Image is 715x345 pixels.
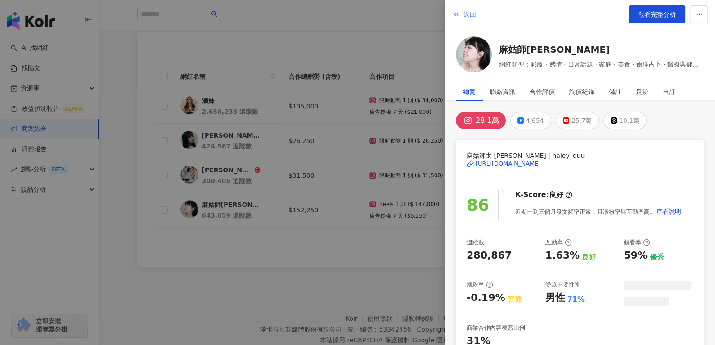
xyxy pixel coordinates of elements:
a: KOL Avatar [456,36,492,76]
div: 優秀 [650,252,664,262]
span: 觀看完整分析 [638,11,676,18]
div: 漲粉率 [467,281,493,289]
div: 追蹤數 [467,238,484,246]
div: 良好 [582,252,596,262]
div: 25.7萬 [571,114,592,127]
div: [URL][DOMAIN_NAME] [476,160,541,168]
div: 普通 [507,295,522,305]
button: 查看說明 [656,202,682,220]
div: 受眾主要性別 [545,281,580,289]
span: 麻姑師太 [PERSON_NAME] | haley_duu [467,151,693,161]
img: KOL Avatar [456,36,492,72]
div: 聯絡資訊 [490,83,515,101]
div: K-Score : [515,190,572,200]
a: [URL][DOMAIN_NAME] [467,160,693,168]
div: 互動率 [545,238,572,246]
div: 71% [567,295,585,305]
div: 28.1萬 [476,114,499,127]
div: 觀看率 [624,238,650,246]
button: 10.1萬 [603,112,647,129]
div: 總覽 [463,83,476,101]
div: 足跡 [636,83,648,101]
div: 詢價紀錄 [569,83,594,101]
div: 商業合作內容覆蓋比例 [467,324,525,332]
button: 4,654 [510,112,551,129]
button: 25.7萬 [556,112,599,129]
div: 合作評價 [530,83,555,101]
button: 返回 [452,5,477,23]
span: 網紅類型：彩妝 · 感情 · 日常話題 · 家庭 · 美食 · 命理占卜 · 醫療與健康 · 旅遊 [499,59,704,69]
div: -0.19% [467,291,505,305]
div: 良好 [549,190,563,200]
div: 近期一到三個月發文頻率正常，且漲粉率與互動率高。 [515,202,682,220]
div: 59% [624,249,648,263]
div: 86 [467,193,489,218]
a: 觀看完整分析 [629,5,685,23]
a: 麻姑師[PERSON_NAME] [499,43,704,56]
span: 返回 [463,11,476,18]
span: 查看說明 [656,208,681,215]
button: 28.1萬 [456,112,506,129]
div: 10.1萬 [619,114,639,127]
div: 男性 [545,291,565,305]
div: 4,654 [526,114,544,127]
div: 備註 [609,83,621,101]
div: 1.63% [545,249,580,263]
div: 280,867 [467,249,512,263]
div: 自訂 [663,83,675,101]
